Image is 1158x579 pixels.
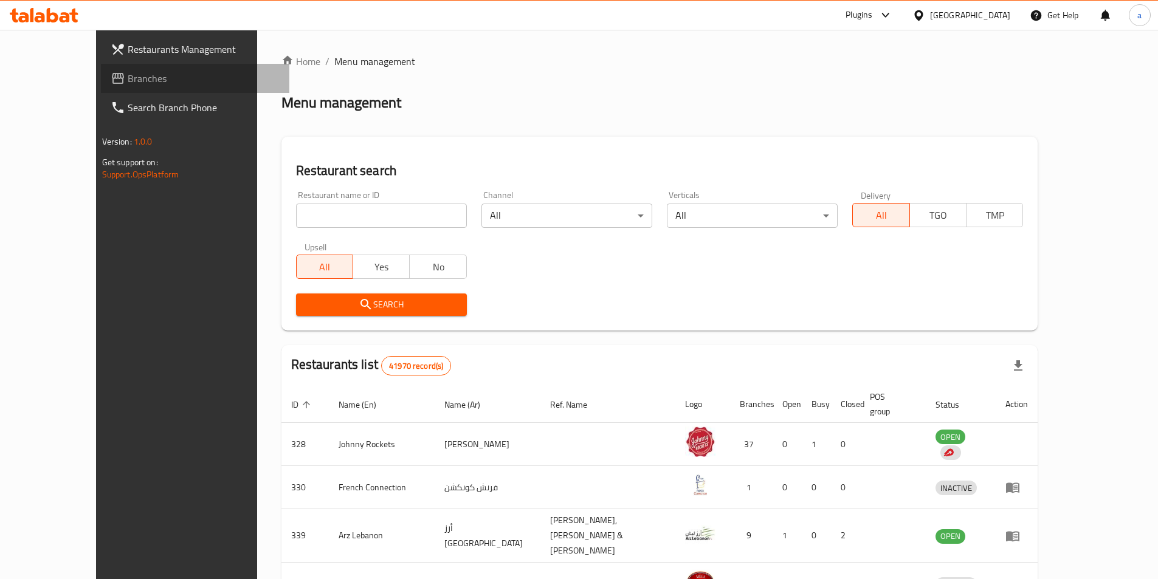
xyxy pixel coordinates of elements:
[802,386,831,423] th: Busy
[101,64,289,93] a: Branches
[966,203,1023,227] button: TMP
[773,386,802,423] th: Open
[382,360,450,372] span: 41970 record(s)
[1137,9,1142,22] span: a
[281,466,329,509] td: 330
[870,389,911,419] span: POS group
[296,255,353,279] button: All
[802,466,831,509] td: 0
[831,423,860,466] td: 0
[296,293,467,316] button: Search
[339,397,392,412] span: Name (En)
[685,427,715,457] img: Johnny Rockets
[334,54,415,69] span: Menu management
[102,134,132,149] span: Version:
[667,204,838,228] div: All
[291,397,314,412] span: ID
[1005,529,1028,543] div: Menu
[936,397,975,412] span: Status
[831,466,860,509] td: 0
[134,134,153,149] span: 1.0.0
[943,447,954,458] img: delivery hero logo
[1004,351,1033,380] div: Export file
[915,207,962,224] span: TGO
[281,423,329,466] td: 328
[329,423,435,466] td: Johnny Rockets
[675,386,730,423] th: Logo
[302,258,348,276] span: All
[358,258,405,276] span: Yes
[296,162,1024,180] h2: Restaurant search
[773,466,802,509] td: 0
[329,509,435,563] td: Arz Lebanon
[128,42,280,57] span: Restaurants Management
[685,470,715,500] img: French Connection
[291,355,452,375] h2: Restaurants list
[930,9,1010,22] div: [GEOGRAPHIC_DATA]
[281,54,320,69] a: Home
[101,93,289,122] a: Search Branch Phone
[381,356,451,375] div: Total records count
[730,509,773,563] td: 9
[296,204,467,228] input: Search for restaurant name or ID..
[353,255,410,279] button: Yes
[415,258,461,276] span: No
[550,397,603,412] span: Ref. Name
[852,203,909,227] button: All
[940,445,961,460] div: Indicates that the vendor menu management has been moved to DH Catalog service
[773,509,802,563] td: 1
[281,93,401,112] h2: Menu management
[128,71,280,86] span: Branches
[730,466,773,509] td: 1
[128,100,280,115] span: Search Branch Phone
[329,466,435,509] td: French Connection
[102,166,179,182] a: Support.OpsPlatform
[936,529,965,543] span: OPEN
[281,509,329,563] td: 339
[101,35,289,64] a: Restaurants Management
[281,54,1038,69] nav: breadcrumb
[802,509,831,563] td: 0
[435,466,540,509] td: فرنش كونكشن
[685,518,715,549] img: Arz Lebanon
[435,423,540,466] td: [PERSON_NAME]
[846,8,872,22] div: Plugins
[305,242,327,251] label: Upsell
[909,203,967,227] button: TGO
[773,423,802,466] td: 0
[861,191,891,199] label: Delivery
[730,386,773,423] th: Branches
[936,481,977,495] div: INACTIVE
[306,297,457,312] span: Search
[435,509,540,563] td: أرز [GEOGRAPHIC_DATA]
[481,204,652,228] div: All
[831,386,860,423] th: Closed
[831,509,860,563] td: 2
[325,54,329,69] li: /
[444,397,496,412] span: Name (Ar)
[971,207,1018,224] span: TMP
[936,430,965,444] span: OPEN
[540,509,675,563] td: [PERSON_NAME],[PERSON_NAME] & [PERSON_NAME]
[936,481,977,495] span: INACTIVE
[409,255,466,279] button: No
[102,154,158,170] span: Get support on:
[1005,480,1028,495] div: Menu
[802,423,831,466] td: 1
[858,207,905,224] span: All
[996,386,1038,423] th: Action
[730,423,773,466] td: 37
